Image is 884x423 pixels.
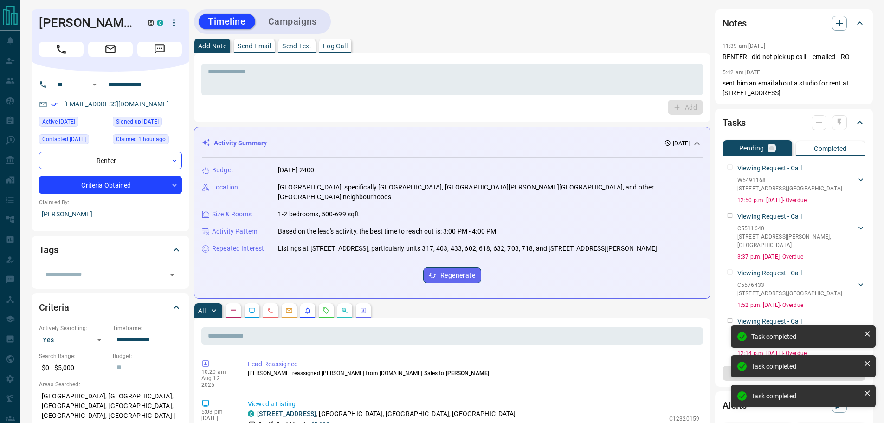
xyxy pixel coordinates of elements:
p: 11:39 am [DATE] [723,43,765,49]
div: Tags [39,239,182,261]
svg: Email Verified [51,101,58,108]
h2: Criteria [39,300,69,315]
p: Areas Searched: [39,380,182,389]
p: 12:50 p.m. [DATE] - Overdue [737,196,865,204]
h2: Tasks [723,115,746,130]
p: Pending [739,145,764,151]
p: Aug 12 2025 [201,375,234,388]
p: Budget [212,165,233,175]
p: Viewed a Listing [248,399,699,409]
p: Based on the lead's activity, the best time to reach out is: 3:00 PM - 4:00 PM [278,227,496,236]
p: Listings at [STREET_ADDRESS], particularly units 317, 403, 433, 602, 618, 632, 703, 718, and [STR... [278,244,657,254]
div: Criteria Obtained [39,176,182,194]
span: Email [88,42,133,57]
svg: Calls [267,307,274,314]
div: Yes [39,332,108,347]
div: condos.ca [157,20,163,26]
div: Alerts [723,394,865,416]
span: Signed up [DATE] [116,117,159,126]
p: Send Text [282,43,312,49]
button: Campaigns [259,14,326,29]
p: Viewing Request - Call [737,268,802,278]
p: RENTER - did not pick up call -- emailed --RO [723,52,865,62]
div: Task completed [751,333,860,340]
p: Activity Pattern [212,227,258,236]
span: [PERSON_NAME] [446,370,489,377]
p: [STREET_ADDRESS][PERSON_NAME] , [GEOGRAPHIC_DATA] [737,233,856,249]
p: All [198,307,206,314]
div: Tasks [723,111,865,134]
p: Activity Summary [214,138,267,148]
p: [STREET_ADDRESS] , [GEOGRAPHIC_DATA] [737,289,842,298]
div: C5511640[STREET_ADDRESS][PERSON_NAME],[GEOGRAPHIC_DATA] [737,222,865,251]
div: Notes [723,12,865,34]
p: [PERSON_NAME] reassigned [PERSON_NAME] from [DOMAIN_NAME] Sales to [248,369,699,377]
svg: Lead Browsing Activity [248,307,256,314]
p: 5:03 pm [201,409,234,415]
p: 1-2 bedrooms, 500-699 sqft [278,209,359,219]
p: Location [212,182,238,192]
p: Add Note [198,43,226,49]
p: Repeated Interest [212,244,264,254]
button: Timeline [199,14,255,29]
p: sent him an email about a studio for rent at [STREET_ADDRESS] [723,78,865,98]
p: Size & Rooms [212,209,252,219]
p: [PERSON_NAME] [39,207,182,222]
p: Actively Searching: [39,324,108,332]
svg: Notes [230,307,237,314]
h2: Notes [723,16,747,31]
div: W5491168[STREET_ADDRESS],[GEOGRAPHIC_DATA] [737,174,865,195]
div: Renter [39,152,182,169]
p: $0 - $5,000 [39,360,108,376]
p: C12320159 [669,415,699,423]
div: Task completed [751,392,860,400]
div: Sun Aug 10 2025 [39,117,108,130]
a: [EMAIL_ADDRESS][DOMAIN_NAME] [64,100,169,108]
p: Lead Reassigned [248,359,699,369]
p: 1:52 p.m. [DATE] - Overdue [737,301,865,309]
div: Criteria [39,296,182,319]
p: Budget: [113,352,182,360]
p: Send Email [238,43,271,49]
div: Sun Sep 22 2019 [113,117,182,130]
a: [STREET_ADDRESS] [257,410,316,417]
p: Viewing Request - Call [737,212,802,221]
button: Open [166,268,179,281]
svg: Opportunities [341,307,348,314]
p: Timeframe: [113,324,182,332]
div: condos.ca [248,410,254,417]
span: Active [DATE] [42,117,75,126]
p: 10:20 am [201,369,234,375]
p: 3:37 p.m. [DATE] - Overdue [737,253,865,261]
div: C5576433[STREET_ADDRESS],[GEOGRAPHIC_DATA] [737,279,865,299]
svg: Agent Actions [360,307,367,314]
p: W5491168 [737,176,842,184]
h2: Tags [39,242,58,257]
svg: Emails [285,307,293,314]
p: Viewing Request - Call [737,317,802,326]
p: Viewing Request - Call [737,163,802,173]
p: C5511640 [737,224,856,233]
svg: Requests [323,307,330,314]
p: [DATE]-2400 [278,165,314,175]
span: Claimed 1 hour ago [116,135,166,144]
p: C5576433 [737,281,842,289]
button: Open [89,79,100,90]
div: mrloft.ca [148,20,154,26]
span: Call [39,42,84,57]
p: Completed [814,145,847,152]
p: [DATE] [673,139,690,148]
span: Message [137,42,182,57]
div: Task completed [751,363,860,370]
h1: [PERSON_NAME] [39,15,134,30]
p: Claimed By: [39,198,182,207]
p: , [GEOGRAPHIC_DATA], [GEOGRAPHIC_DATA], [GEOGRAPHIC_DATA] [257,409,516,419]
span: Contacted [DATE] [42,135,86,144]
p: [STREET_ADDRESS] , [GEOGRAPHIC_DATA] [737,184,842,193]
svg: Listing Alerts [304,307,311,314]
div: Activity Summary[DATE] [202,135,703,152]
h2: Alerts [723,398,747,413]
div: Tue Aug 12 2025 [113,134,182,147]
p: [GEOGRAPHIC_DATA], specifically [GEOGRAPHIC_DATA], [GEOGRAPHIC_DATA][PERSON_NAME][GEOGRAPHIC_DATA... [278,182,703,202]
div: Tue May 10 2022 [39,134,108,147]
